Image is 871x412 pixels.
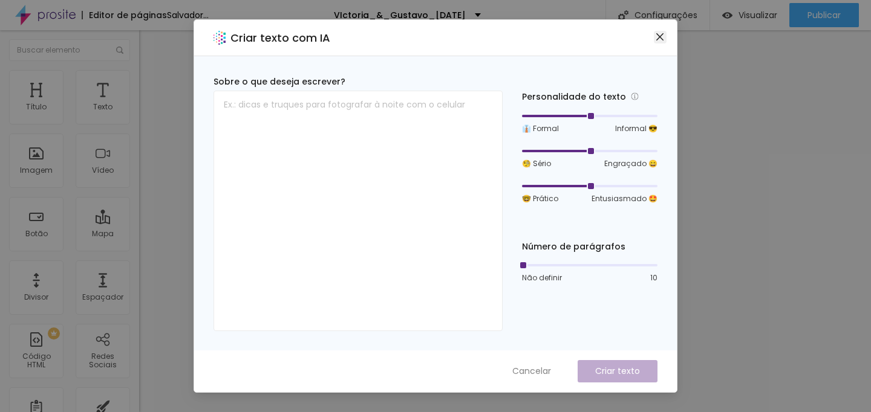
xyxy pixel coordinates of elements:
font: Entusiasmado 🤩 [592,193,657,204]
font: Criar texto com IA [230,30,330,45]
button: Fechar [654,31,667,43]
font: 🧐 Sério [522,158,551,169]
font: Não definir [522,272,562,283]
font: 👔 Formal [522,123,559,134]
font: Informal 😎 [615,123,657,134]
font: Sobre o que deseja escrever? [214,76,345,88]
font: 10 [650,272,657,283]
font: Número de parágrafos [522,240,625,253]
font: Engraçado 😄 [604,158,657,169]
font: 🤓 Prático [522,193,558,204]
font: Personalidade do texto [522,91,626,103]
font: Cancelar [512,365,551,377]
span: fechar [655,32,665,42]
button: Cancelar [500,360,563,382]
button: Criar texto [578,360,657,382]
